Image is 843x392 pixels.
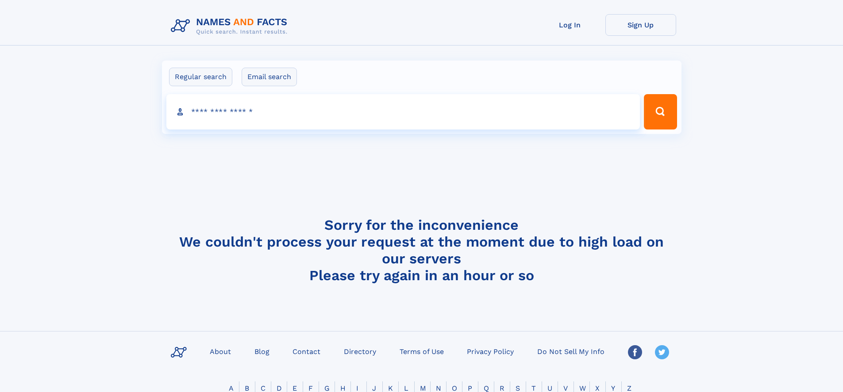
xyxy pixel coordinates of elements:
h4: Sorry for the inconvenience We couldn't process your request at the moment due to high load on ou... [167,217,676,284]
a: About [206,345,235,358]
label: Email search [242,68,297,86]
img: Logo Names and Facts [167,14,295,38]
img: Facebook [628,345,642,359]
input: search input [166,94,640,129]
a: Sign Up [605,14,676,36]
a: Directory [340,345,380,358]
label: Regular search [169,68,232,86]
a: Privacy Policy [463,345,517,358]
a: Terms of Use [396,345,447,358]
a: Blog [251,345,273,358]
a: Contact [289,345,324,358]
button: Search Button [644,94,677,129]
img: Twitter [655,345,669,359]
a: Do Not Sell My Info [534,345,608,358]
a: Log In [535,14,605,36]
